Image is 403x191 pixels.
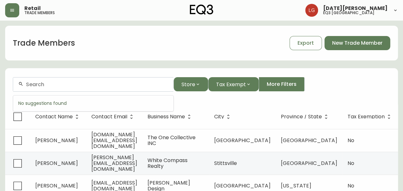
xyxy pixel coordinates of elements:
[24,6,41,11] span: Retail
[281,137,337,144] span: [GEOGRAPHIC_DATA]
[305,4,318,17] img: 2638f148bab13be18035375ceda1d187
[298,40,314,47] span: Export
[214,159,237,167] span: Stittsville
[348,114,393,120] span: Tax Exemption
[147,114,193,120] span: Business Name
[214,115,224,119] span: City
[35,182,78,189] span: [PERSON_NAME]
[216,80,246,88] span: Tax Exempt
[214,137,271,144] span: [GEOGRAPHIC_DATA]
[348,115,385,119] span: Tax Exemption
[323,11,374,15] h5: eq3 [GEOGRAPHIC_DATA]
[147,157,188,170] span: White Compass Realty
[324,36,390,50] button: New Trade Member
[35,137,78,144] span: [PERSON_NAME]
[348,159,354,167] span: No
[259,77,305,91] button: More Filters
[35,115,73,119] span: Contact Name
[173,77,208,91] button: Store
[281,182,311,189] span: [US_STATE]
[147,115,185,119] span: Business Name
[91,115,127,119] span: Contact Email
[35,159,78,167] span: [PERSON_NAME]
[214,182,271,189] span: [GEOGRAPHIC_DATA]
[91,114,136,120] span: Contact Email
[348,137,354,144] span: No
[281,159,337,167] span: [GEOGRAPHIC_DATA]
[281,114,330,120] span: Province / State
[208,77,259,91] button: Tax Exempt
[147,134,196,147] span: The One Collective INC
[35,114,81,120] span: Contact Name
[281,115,322,119] span: Province / State
[214,114,232,120] span: City
[267,81,297,88] span: More Filters
[24,11,55,15] h5: trade members
[348,182,354,189] span: No
[91,131,137,150] span: [DOMAIN_NAME][EMAIL_ADDRESS][DOMAIN_NAME]
[91,154,137,173] span: [PERSON_NAME][EMAIL_ADDRESS][DOMAIN_NAME]
[13,38,75,49] h1: Trade Members
[13,95,173,111] div: No suggestions found
[332,40,382,47] span: New Trade Member
[290,36,322,50] button: Export
[323,6,388,11] span: [DATE][PERSON_NAME]
[190,5,214,15] img: logo
[26,81,168,87] input: Search
[181,80,195,88] span: Store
